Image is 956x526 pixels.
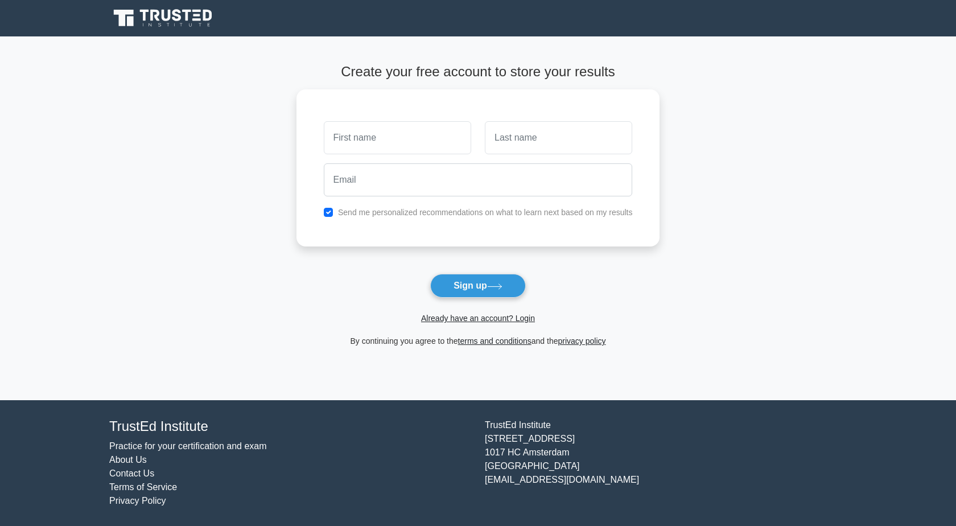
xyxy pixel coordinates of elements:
[109,469,154,478] a: Contact Us
[421,314,535,323] a: Already have an account? Login
[338,208,633,217] label: Send me personalized recommendations on what to learn next based on my results
[296,64,660,80] h4: Create your free account to store your results
[109,418,471,435] h4: TrustEd Institute
[478,418,854,508] div: TrustEd Institute [STREET_ADDRESS] 1017 HC Amsterdam [GEOGRAPHIC_DATA] [EMAIL_ADDRESS][DOMAIN_NAME]
[485,121,632,154] input: Last name
[109,496,166,506] a: Privacy Policy
[430,274,526,298] button: Sign up
[109,441,267,451] a: Practice for your certification and exam
[109,455,147,465] a: About Us
[324,163,633,196] input: Email
[324,121,471,154] input: First name
[290,334,667,348] div: By continuing you agree to the and the
[109,482,177,492] a: Terms of Service
[458,336,531,346] a: terms and conditions
[558,336,606,346] a: privacy policy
